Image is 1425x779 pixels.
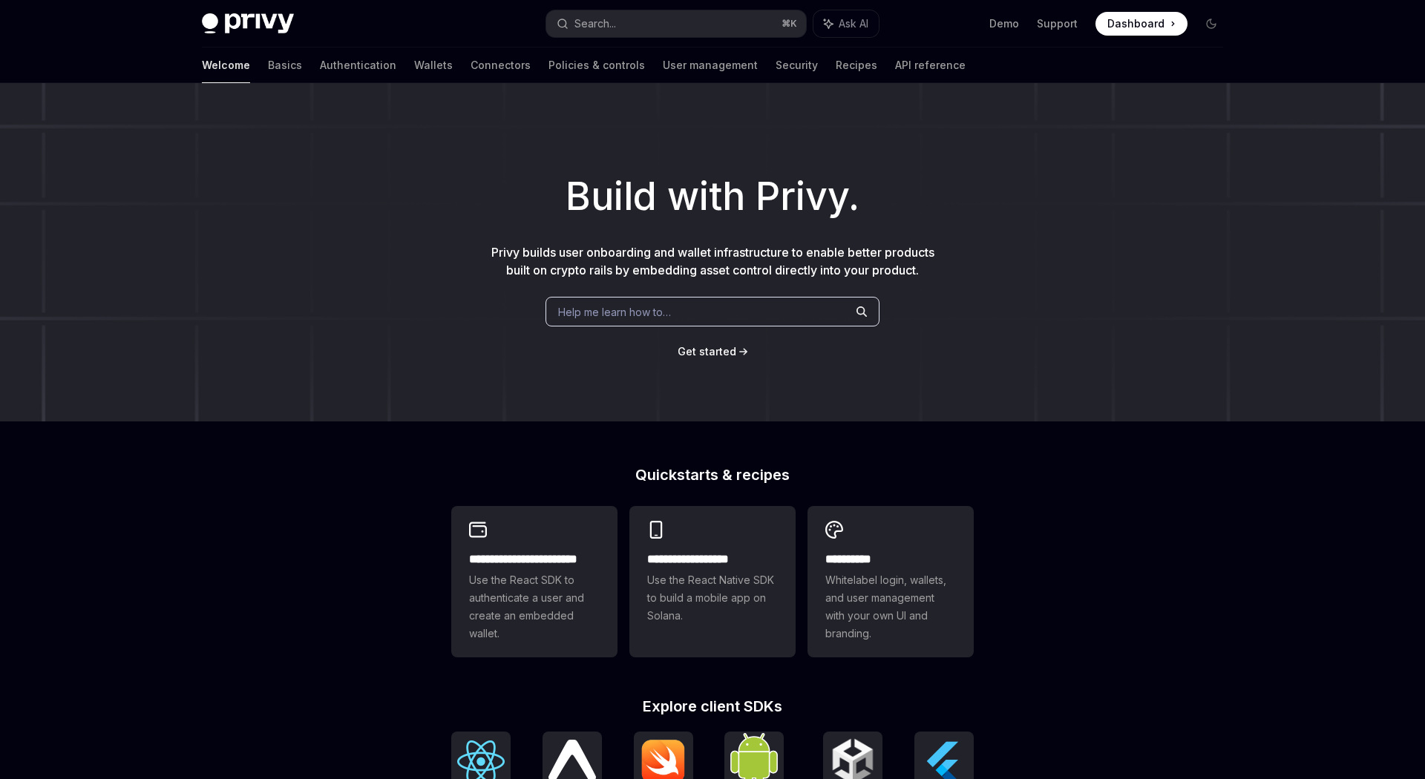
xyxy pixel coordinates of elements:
a: Connectors [471,47,531,83]
a: Basics [268,47,302,83]
span: Use the React SDK to authenticate a user and create an embedded wallet. [469,571,600,642]
span: ⌘ K [782,18,797,30]
a: Dashboard [1095,12,1187,36]
a: Demo [989,16,1019,31]
a: User management [663,47,758,83]
a: Authentication [320,47,396,83]
a: Get started [678,344,736,359]
h2: Explore client SDKs [451,699,974,714]
h2: Quickstarts & recipes [451,467,974,482]
h1: Build with Privy. [24,168,1401,226]
div: Search... [574,15,616,33]
span: Privy builds user onboarding and wallet infrastructure to enable better products built on crypto ... [491,245,934,277]
a: Welcome [202,47,250,83]
button: Toggle dark mode [1199,12,1223,36]
a: Policies & controls [548,47,645,83]
span: Whitelabel login, wallets, and user management with your own UI and branding. [825,571,956,642]
a: API reference [895,47,966,83]
a: **** *****Whitelabel login, wallets, and user management with your own UI and branding. [807,506,974,657]
button: Ask AI [813,10,879,37]
img: dark logo [202,13,294,34]
a: Support [1037,16,1078,31]
a: Security [776,47,818,83]
span: Dashboard [1107,16,1164,31]
span: Help me learn how to… [558,304,671,320]
button: Search...⌘K [546,10,806,37]
span: Ask AI [839,16,868,31]
a: Wallets [414,47,453,83]
span: Use the React Native SDK to build a mobile app on Solana. [647,571,778,625]
a: Recipes [836,47,877,83]
span: Get started [678,345,736,358]
a: **** **** **** ***Use the React Native SDK to build a mobile app on Solana. [629,506,796,657]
